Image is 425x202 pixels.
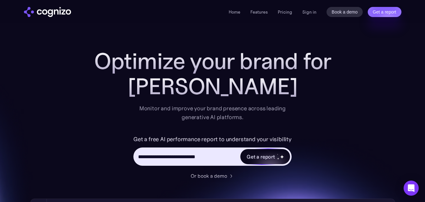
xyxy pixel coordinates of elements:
[133,134,292,169] form: Hero URL Input Form
[240,148,291,165] a: Get a reportstarstarstar
[133,134,292,144] label: Get a free AI performance report to understand your visibility
[87,74,338,99] div: [PERSON_NAME]
[24,7,71,17] img: cognizo logo
[277,158,279,160] img: star
[24,7,71,17] a: home
[229,9,240,15] a: Home
[368,7,401,17] a: Get a report
[302,8,316,16] a: Sign in
[278,9,292,15] a: Pricing
[404,181,419,196] div: Open Intercom Messenger
[87,49,338,74] h1: Optimize your brand for
[280,155,284,159] img: star
[191,172,227,180] div: Or book a demo
[191,172,235,180] a: Or book a demo
[135,104,290,122] div: Monitor and improve your brand presence across leading generative AI platforms.
[250,9,268,15] a: Features
[327,7,363,17] a: Book a demo
[277,154,278,155] img: star
[247,153,275,160] div: Get a report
